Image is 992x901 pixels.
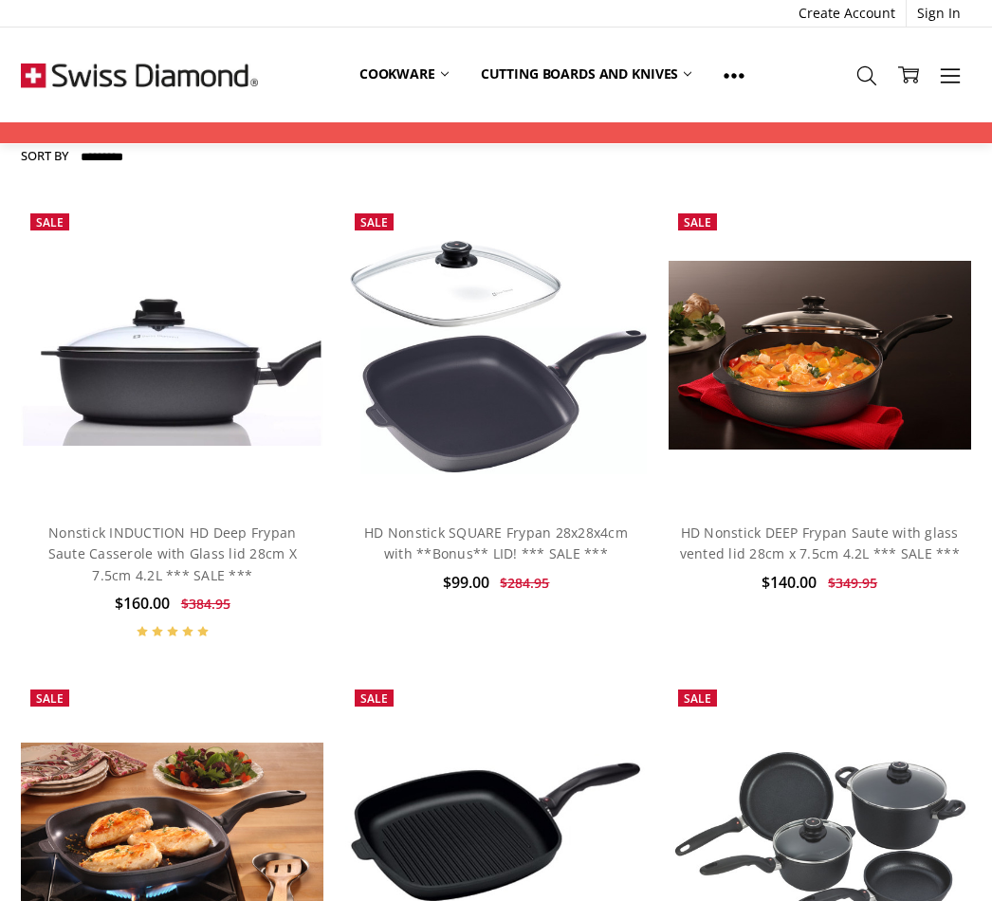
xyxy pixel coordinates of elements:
[465,53,708,95] a: Cutting boards and knives
[828,574,877,592] span: $349.95
[21,28,258,122] img: Free Shipping On Every Order
[669,204,971,506] a: HD Nonstick DEEP Frypan Saute with glass vented lid 28cm x 7.5cm 4.2L *** SALE ***
[343,53,465,95] a: Cookware
[762,572,817,593] span: $140.00
[36,690,64,707] span: Sale
[500,574,549,592] span: $284.95
[48,524,297,584] a: Nonstick INDUCTION HD Deep Frypan Saute Casserole with Glass lid 28cm X 7.5cm 4.2L *** SALE ***
[181,595,230,613] span: $384.95
[360,690,388,707] span: Sale
[364,524,628,562] a: HD Nonstick SQUARE Frypan 28x28x4cm with **Bonus** LID! *** SALE ***
[684,690,711,707] span: Sale
[115,593,170,614] span: $160.00
[36,214,64,230] span: Sale
[684,214,711,230] span: Sale
[707,53,761,96] a: Show All
[669,261,971,449] img: HD Nonstick DEEP Frypan Saute with glass vented lid 28cm x 7.5cm 4.2L *** SALE ***
[360,214,388,230] span: Sale
[21,204,323,506] a: Nonstick INDUCTION HD Deep Frypan Saute Casserole with Glass lid 28cm X 7.5cm 4.2L *** SALE ***
[21,265,323,446] img: Nonstick INDUCTION HD Deep Frypan Saute Casserole with Glass lid 28cm X 7.5cm 4.2L *** SALE ***
[21,140,68,171] label: Sort By
[345,204,648,506] a: HD Nonstick SQUARE Frypan 28x28x4cm with **Bonus** LID! *** SALE ***
[345,236,648,475] img: HD Nonstick SQUARE Frypan 28x28x4cm with **Bonus** LID! *** SALE ***
[443,572,489,593] span: $99.00
[680,524,960,562] a: HD Nonstick DEEP Frypan Saute with glass vented lid 28cm x 7.5cm 4.2L *** SALE ***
